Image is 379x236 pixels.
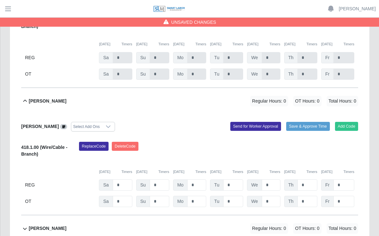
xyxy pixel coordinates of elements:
button: Timers [121,41,132,47]
button: Timers [195,169,206,175]
span: Mo [173,52,188,63]
span: Tu [210,68,224,80]
span: We [247,52,262,63]
button: ReplaceCode [79,142,109,151]
span: Tu [210,179,224,191]
button: Send for Worker Approval [230,122,281,131]
span: Su [136,68,150,80]
button: Timers [121,169,132,175]
button: [PERSON_NAME] Regular Hours: 0 OT Hours: 0 Total Hours: 0 [21,88,358,114]
span: Mo [173,196,188,207]
span: OT Hours: 0 [293,96,322,106]
span: We [247,68,262,80]
div: [DATE] [99,169,132,175]
span: Regular Hours: 0 [250,223,288,234]
button: Timers [233,41,243,47]
div: Select Add Ons [71,122,102,131]
button: Timers [306,169,317,175]
button: Timers [158,41,169,47]
span: Total Hours: 0 [327,96,358,106]
b: [PERSON_NAME] [21,124,59,129]
span: Fr [321,52,334,63]
button: Add Code [335,122,358,131]
div: REG [25,179,95,191]
button: DeleteCode [112,142,138,151]
div: [DATE] [173,41,206,47]
div: [DATE] [321,41,354,47]
div: [DATE] [247,41,280,47]
button: Timers [306,41,317,47]
span: Fr [321,179,334,191]
span: OT Hours: 0 [293,223,322,234]
button: Timers [233,169,243,175]
span: Regular Hours: 0 [250,96,288,106]
span: Tu [210,52,224,63]
div: [DATE] [247,169,280,175]
button: Timers [269,169,280,175]
span: Th [284,68,298,80]
span: We [247,179,262,191]
span: Sa [99,68,113,80]
div: [DATE] [136,169,169,175]
span: Su [136,179,150,191]
span: Th [284,196,298,207]
span: Mo [173,68,188,80]
button: Timers [343,169,354,175]
span: Total Hours: 0 [327,223,358,234]
span: Th [284,179,298,191]
span: Sa [99,52,113,63]
a: View/Edit Notes [60,124,67,129]
button: Timers [343,41,354,47]
span: Unsaved Changes [171,19,216,25]
b: 418.1.00 (Wire/Cable - Branch) [21,145,67,157]
button: Save & Approve Time [286,122,330,131]
b: [PERSON_NAME] [29,98,66,104]
a: [PERSON_NAME] [339,5,376,12]
span: Su [136,52,150,63]
div: [DATE] [210,41,243,47]
div: OT [25,68,95,80]
b: 419.1.00 (Conduit - Branch) [21,17,61,29]
div: [DATE] [210,169,243,175]
span: Mo [173,179,188,191]
span: Th [284,52,298,63]
span: Fr [321,196,334,207]
span: Su [136,196,150,207]
div: [DATE] [321,169,354,175]
div: [DATE] [284,169,317,175]
span: Sa [99,196,113,207]
div: OT [25,196,95,207]
span: Sa [99,179,113,191]
img: SLM Logo [153,5,185,13]
b: [PERSON_NAME] [29,225,66,232]
div: [DATE] [284,41,317,47]
span: Tu [210,196,224,207]
button: Timers [195,41,206,47]
div: [DATE] [173,169,206,175]
div: [DATE] [136,41,169,47]
div: [DATE] [99,41,132,47]
button: Timers [269,41,280,47]
span: We [247,196,262,207]
span: Fr [321,68,334,80]
div: REG [25,52,95,63]
button: Timers [158,169,169,175]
